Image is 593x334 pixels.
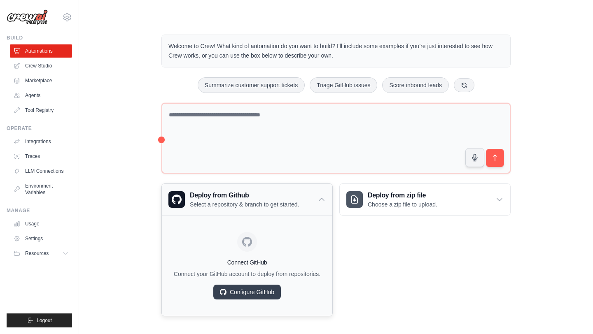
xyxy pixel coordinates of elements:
p: Choose a zip file to upload. [368,200,437,209]
div: Manage [7,207,72,214]
p: Connect your GitHub account to deploy from repositories. [168,270,326,278]
p: Select a repository & branch to get started. [190,200,299,209]
a: Tool Registry [10,104,72,117]
a: LLM Connections [10,165,72,178]
div: Build [7,35,72,41]
h3: Deploy from zip file [368,190,437,200]
button: Triage GitHub issues [310,77,377,93]
button: Resources [10,247,72,260]
a: Crew Studio [10,59,72,72]
span: Resources [25,250,49,257]
button: Score inbound leads [382,77,449,93]
a: Traces [10,150,72,163]
button: Summarize customer support tickets [198,77,305,93]
a: Configure GitHub [213,285,281,299]
a: Environment Variables [10,179,72,199]
span: Logout [37,317,52,324]
h3: Deploy from Github [190,190,299,200]
a: Integrations [10,135,72,148]
a: Marketplace [10,74,72,87]
a: Automations [10,44,72,58]
a: Settings [10,232,72,245]
div: Operate [7,125,72,132]
a: Usage [10,217,72,230]
p: Welcome to Crew! What kind of automation do you want to build? I'll include some examples if you'... [168,42,504,60]
a: Agents [10,89,72,102]
button: Logout [7,313,72,327]
img: Logo [7,9,48,25]
h4: Connect GitHub [168,258,326,267]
